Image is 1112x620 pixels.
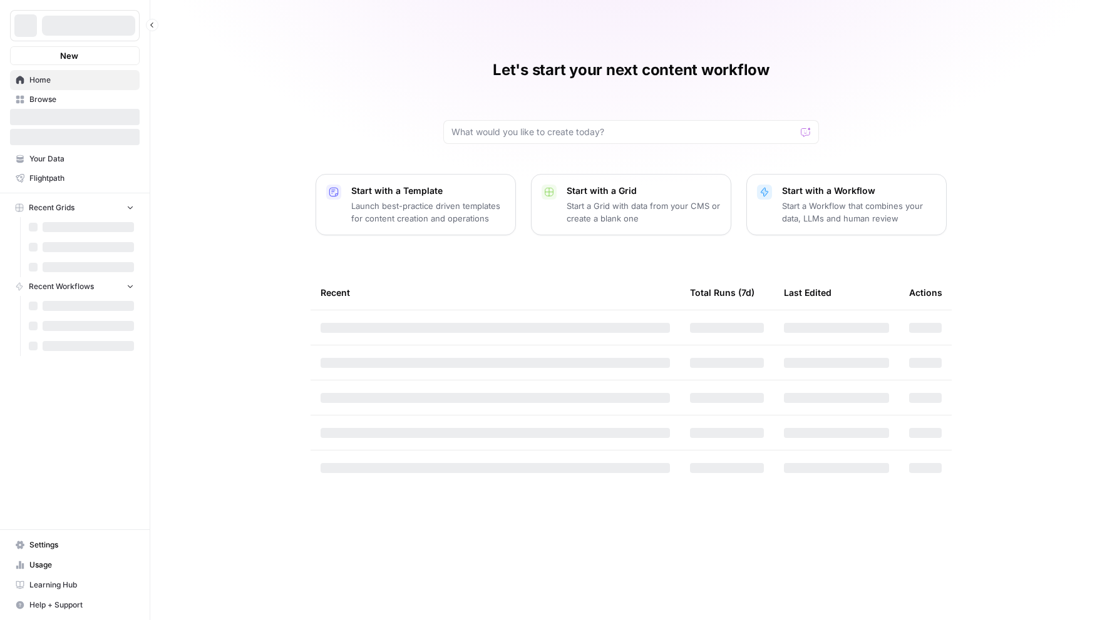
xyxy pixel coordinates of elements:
a: Learning Hub [10,575,140,595]
a: Settings [10,535,140,555]
span: Browse [29,94,134,105]
span: Recent Workflows [29,281,94,292]
p: Launch best-practice driven templates for content creation and operations [351,200,505,225]
div: Last Edited [784,275,831,310]
a: Your Data [10,149,140,169]
button: Help + Support [10,595,140,615]
button: Recent Grids [10,198,140,217]
p: Start with a Grid [567,185,721,197]
span: Flightpath [29,173,134,184]
input: What would you like to create today? [451,126,796,138]
button: Start with a WorkflowStart a Workflow that combines your data, LLMs and human review [746,174,947,235]
button: Recent Workflows [10,277,140,296]
h1: Let's start your next content workflow [493,60,770,80]
a: Flightpath [10,168,140,188]
button: Start with a TemplateLaunch best-practice driven templates for content creation and operations [316,174,516,235]
a: Home [10,70,140,90]
div: Recent [321,275,670,310]
span: Learning Hub [29,579,134,591]
p: Start a Grid with data from your CMS or create a blank one [567,200,721,225]
p: Start a Workflow that combines your data, LLMs and human review [782,200,936,225]
span: Usage [29,559,134,571]
div: Actions [909,275,942,310]
p: Start with a Template [351,185,505,197]
button: New [10,46,140,65]
span: New [60,49,78,62]
span: Your Data [29,153,134,165]
p: Start with a Workflow [782,185,936,197]
span: Home [29,74,134,86]
span: Help + Support [29,599,134,611]
button: Start with a GridStart a Grid with data from your CMS or create a blank one [531,174,731,235]
a: Browse [10,89,140,109]
span: Recent Grids [29,202,75,213]
a: Usage [10,555,140,575]
span: Settings [29,539,134,551]
div: Total Runs (7d) [690,275,754,310]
